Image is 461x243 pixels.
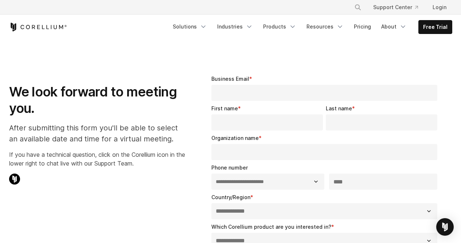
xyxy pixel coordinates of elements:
img: Corellium Chat Icon [9,174,20,185]
span: First name [211,105,238,111]
a: Pricing [349,20,375,33]
a: Free Trial [419,20,452,34]
a: Login [427,1,452,14]
a: Industries [213,20,257,33]
span: Last name [326,105,352,111]
h1: We look forward to meeting you. [9,84,185,117]
span: Phone number [211,164,248,171]
span: Country/Region [211,194,250,200]
a: Support Center [367,1,424,14]
a: Solutions [168,20,211,33]
p: After submitting this form you'll be able to select an available date and time for a virtual meet... [9,122,185,144]
span: Which Corellium product are you interested in? [211,224,331,230]
a: Resources [302,20,348,33]
a: Corellium Home [9,23,67,31]
div: Navigation Menu [345,1,452,14]
span: Organization name [211,135,259,141]
a: About [377,20,411,33]
span: Business Email [211,76,249,82]
div: Navigation Menu [168,20,452,34]
button: Search [351,1,364,14]
div: Open Intercom Messenger [436,218,454,236]
p: If you have a technical question, click on the Corellium icon in the lower right to chat live wit... [9,150,185,168]
a: Products [259,20,301,33]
